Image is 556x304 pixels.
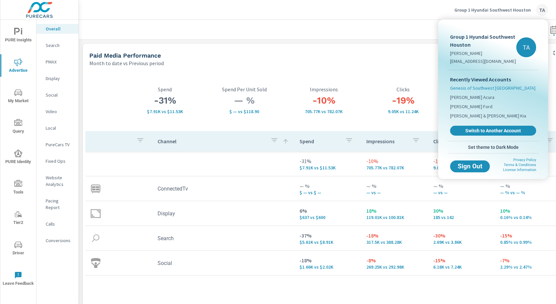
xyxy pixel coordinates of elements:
[503,168,536,172] a: License Information
[454,128,533,134] span: Switch to Another Account
[450,160,490,172] button: Sign Out
[450,94,494,101] span: [PERSON_NAME] Acura
[450,103,492,110] span: [PERSON_NAME] Ford
[450,33,516,49] p: Group 1 Hyundai Southwest Houston
[447,141,539,153] button: Set theme to Dark Mode
[450,144,536,150] span: Set theme to Dark Mode
[450,85,535,91] span: Genesis of Southwest [GEOGRAPHIC_DATA]
[450,112,526,119] span: [PERSON_NAME] & [PERSON_NAME] Kia
[513,158,536,162] a: Privacy Policy
[450,75,536,83] p: Recently Viewed Accounts
[516,37,536,57] div: TA
[450,58,516,65] p: [EMAIL_ADDRESS][DOMAIN_NAME]
[504,163,536,167] a: Terms & Conditions
[455,163,485,169] span: Sign Out
[450,50,516,57] p: [PERSON_NAME]
[450,126,536,136] a: Switch to Another Account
